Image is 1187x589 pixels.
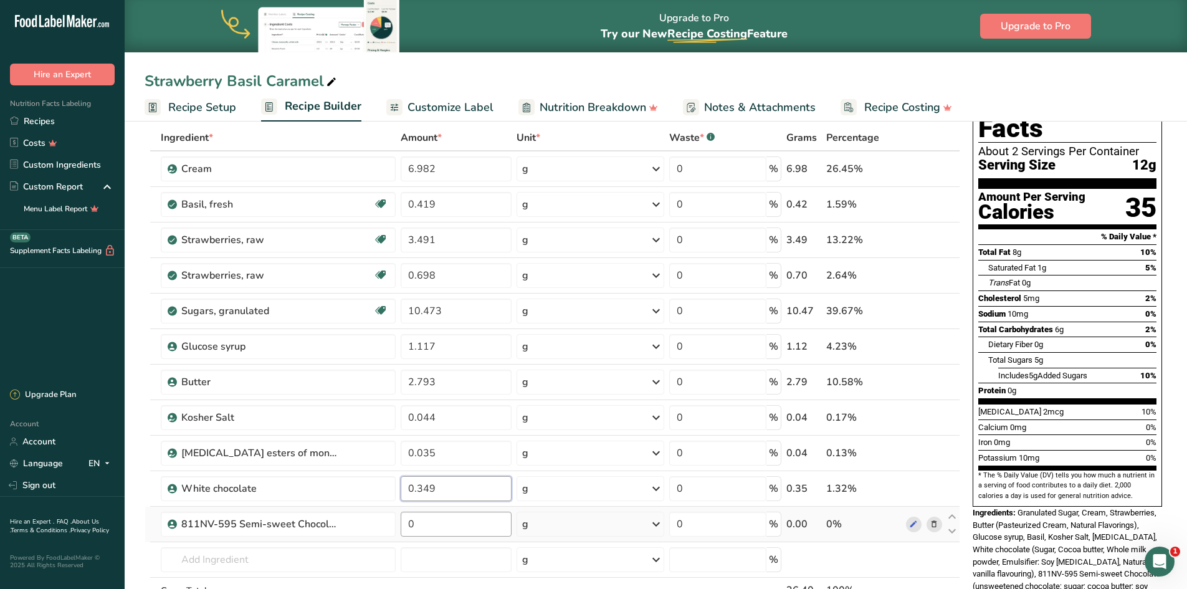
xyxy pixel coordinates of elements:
[683,93,816,122] a: Notes & Attachments
[978,453,1017,462] span: Potassium
[786,410,822,425] div: 0.04
[978,309,1006,318] span: Sodium
[10,517,99,535] a: About Us .
[601,26,788,41] span: Try our New Feature
[10,232,31,242] div: BETA
[978,145,1156,158] div: About 2 Servings Per Container
[978,386,1006,395] span: Protein
[1034,355,1043,365] span: 5g
[978,158,1056,173] span: Serving Size
[826,161,901,176] div: 26.45%
[1145,547,1175,577] iframe: Intercom live chat
[1145,263,1156,272] span: 5%
[1001,19,1070,34] span: Upgrade to Pro
[786,481,822,496] div: 0.35
[1170,547,1180,557] span: 1
[1013,247,1021,257] span: 8g
[786,268,822,283] div: 0.70
[181,339,337,354] div: Glucose syrup
[978,471,1156,501] section: * The % Daily Value (DV) tells you how much a nutrient in a serving of food contributes to a dail...
[1132,158,1156,173] span: 12g
[994,438,1010,447] span: 0mg
[978,438,992,447] span: Iron
[786,197,822,212] div: 0.42
[522,339,528,354] div: g
[10,180,83,193] div: Custom Report
[1008,386,1016,395] span: 0g
[1145,325,1156,334] span: 2%
[601,1,788,52] div: Upgrade to Pro
[1146,453,1156,462] span: 0%
[401,130,442,145] span: Amount
[181,197,337,212] div: Basil, fresh
[1022,278,1031,287] span: 0g
[168,99,236,116] span: Recipe Setup
[998,371,1087,380] span: Includes Added Sugars
[181,232,337,247] div: Strawberries, raw
[181,446,337,461] div: [MEDICAL_DATA] esters of mono- and diglycerides of fatty acids (E472c)
[1142,407,1156,416] span: 10%
[786,375,822,390] div: 2.79
[1029,371,1037,380] span: 5g
[181,268,337,283] div: Strawberries, raw
[786,339,822,354] div: 1.12
[841,93,952,122] a: Recipe Costing
[181,410,337,425] div: Kosher Salt
[518,93,658,122] a: Nutrition Breakdown
[978,191,1085,203] div: Amount Per Serving
[826,130,879,145] span: Percentage
[1034,340,1043,349] span: 0g
[978,325,1053,334] span: Total Carbohydrates
[1140,371,1156,380] span: 10%
[978,247,1011,257] span: Total Fat
[145,93,236,122] a: Recipe Setup
[88,456,115,471] div: EN
[1146,438,1156,447] span: 0%
[978,294,1021,303] span: Cholesterol
[669,130,715,145] div: Waste
[540,99,646,116] span: Nutrition Breakdown
[522,446,528,461] div: g
[522,552,528,567] div: g
[522,268,528,283] div: g
[522,517,528,532] div: g
[57,517,72,526] a: FAQ .
[386,93,493,122] a: Customize Label
[522,481,528,496] div: g
[522,375,528,390] div: g
[978,203,1085,221] div: Calories
[978,423,1008,432] span: Calcium
[1145,309,1156,318] span: 0%
[1055,325,1064,334] span: 6g
[285,98,361,115] span: Recipe Builder
[145,70,339,92] div: Strawberry Basil Caramel
[522,232,528,247] div: g
[826,375,901,390] div: 10.58%
[1023,294,1039,303] span: 5mg
[522,161,528,176] div: g
[786,161,822,176] div: 6.98
[1019,453,1039,462] span: 10mg
[826,304,901,318] div: 39.67%
[978,229,1156,244] section: % Daily Value *
[826,481,901,496] div: 1.32%
[10,554,115,569] div: Powered By FoodLabelMaker © 2025 All Rights Reserved
[181,481,337,496] div: White chocolate
[1145,294,1156,303] span: 2%
[978,85,1156,143] h1: Nutrition Facts
[181,161,337,176] div: Cream
[988,340,1032,349] span: Dietary Fiber
[826,232,901,247] div: 13.22%
[522,197,528,212] div: g
[1043,407,1064,416] span: 2mcg
[864,99,940,116] span: Recipe Costing
[522,304,528,318] div: g
[826,197,901,212] div: 1.59%
[980,14,1091,39] button: Upgrade to Pro
[786,517,822,532] div: 0.00
[10,64,115,85] button: Hire an Expert
[988,278,1020,287] span: Fat
[786,304,822,318] div: 10.47
[408,99,493,116] span: Customize Label
[10,517,54,526] a: Hire an Expert .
